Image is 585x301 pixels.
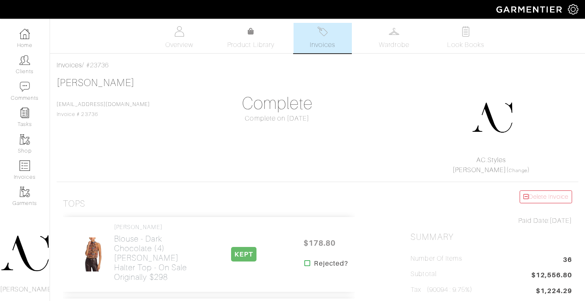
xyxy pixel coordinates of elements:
h5: Tax (90094 : 9.75%) [411,286,473,294]
img: wardrobe-487a4870c1b7c33e795ec22d11cfc2ed9d08956e64fb3008fe2437562e282088.svg [389,26,399,37]
img: gear-icon-white-bd11855cb880d31180b6d7d6211b90ccbf57a29d726f0c71d8c61bd08dd39cc2.png [568,4,578,15]
span: KEPT [231,247,256,262]
h4: [PERSON_NAME] [114,224,197,231]
img: orders-27d20c2124de7fd6de4e0e44c1d41de31381a507db9b33961299e4e07d508b8c.svg [317,26,328,37]
span: Invoices [310,40,335,50]
a: Overview [150,23,209,53]
a: Change [509,168,527,173]
span: $1,224.29 [536,286,572,296]
img: basicinfo-40fd8af6dae0f16599ec9e87c0ef1c0a1fdea2edbe929e3d69a839185d80c458.svg [174,26,184,37]
div: / #23736 [57,60,578,70]
img: comment-icon-a0a6a9ef722e966f86d9cbdc48e553b5cf19dbc54f86b18d962a5391bc8f6eb6.png [20,81,30,92]
h5: Number of Items [411,255,462,263]
a: Invoices [57,62,82,69]
h5: Subtotal [411,270,436,278]
a: Look Books [437,23,495,53]
span: Product Library [227,40,274,50]
span: Invoice # 23736 [57,101,150,117]
img: reminder-icon-8004d30b9f0a5d33ae49ab947aed9ed385cf756f9e5892f1edd6e32f2345188e.png [20,108,30,118]
a: [PERSON_NAME] [453,166,507,174]
a: Wardrobe [365,23,423,53]
span: 36 [563,255,572,266]
a: [PERSON_NAME] Blouse - Dark Chocolate (4)[PERSON_NAME] Halter Top - On sale originally $298 [114,224,197,282]
strong: Rejected? [314,259,348,269]
span: Paid Date: [518,217,550,225]
img: dashboard-icon-dbcd8f5a0b271acd01030246c82b418ddd0df26cd7fceb0bd07c9910d44c42f6.png [20,29,30,39]
span: $12,556.80 [531,270,573,281]
img: orders-icon-0abe47150d42831381b5fb84f609e132dff9fe21cb692f30cb5eec754e2cba89.png [20,160,30,171]
a: AC.Styles [476,156,505,164]
a: Product Library [222,27,280,50]
div: [DATE] [411,216,572,226]
img: DupYt8CPKc6sZyAt3svX5Z74.png [471,97,513,138]
img: todo-9ac3debb85659649dc8f770b8b6100bb5dab4b48dedcbae339e5042a72dfd3cc.svg [461,26,471,37]
a: [EMAIL_ADDRESS][DOMAIN_NAME] [57,101,150,107]
h3: Tops [63,199,85,209]
img: NUv6H53DjS8C67EYQA6fexia [79,237,107,272]
h2: Blouse - Dark Chocolate (4) [PERSON_NAME] Halter Top - On sale originally $298 [114,234,197,282]
div: ( ) [414,155,568,175]
span: Overview [165,40,193,50]
div: Complete on [DATE] [197,113,358,123]
img: clients-icon-6bae9207a08558b7cb47a8932f037763ab4055f8c8b6bfacd5dc20c3e0201464.png [20,55,30,65]
a: [PERSON_NAME] [57,77,134,88]
img: garments-icon-b7da505a4dc4fd61783c78ac3ca0ef83fa9d6f193b1c9dc38574b1d14d53ca28.png [20,187,30,197]
span: Wardrobe [379,40,409,50]
img: garments-icon-b7da505a4dc4fd61783c78ac3ca0ef83fa9d6f193b1c9dc38574b1d14d53ca28.png [20,134,30,145]
a: Delete Invoice [520,190,572,203]
h1: Complete [197,94,358,113]
span: Look Books [447,40,484,50]
span: $178.80 [294,234,344,252]
a: Invoices [294,23,352,53]
h2: Summary [411,232,572,242]
img: garmentier-logo-header-white-b43fb05a5012e4ada735d5af1a66efaba907eab6374d6393d1fbf88cb4ef424d.png [492,2,568,17]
